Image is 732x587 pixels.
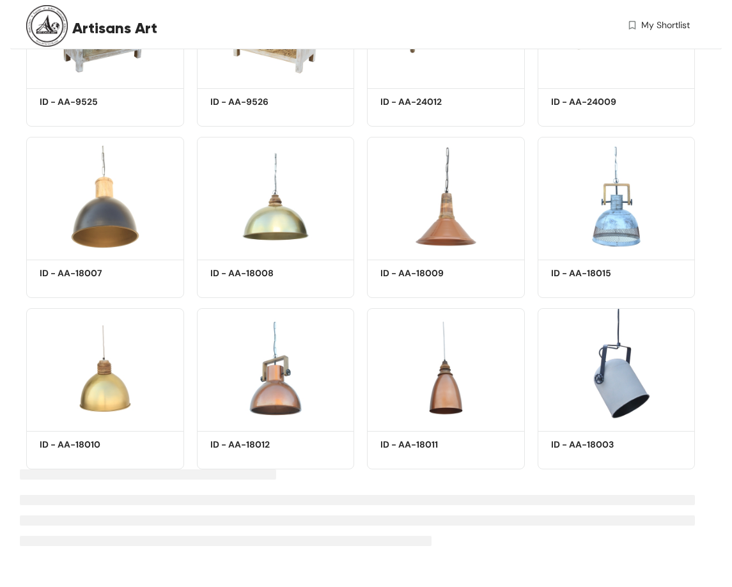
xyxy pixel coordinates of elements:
img: 743fd8b3-60e8-48e2-a25a-8c2511ec96b4 [538,308,696,427]
h5: ID - AA-18008 [210,267,319,280]
h5: ID - AA-18012 [210,438,319,451]
img: d1d4dce4-5a0e-435b-940e-f0c1ca47e445 [367,137,525,256]
h5: ID - AA-18003 [551,438,660,451]
img: 54e073ee-f513-45c4-9dfe-3faa235b4072 [197,137,355,256]
img: 8a074bf9-3906-455e-b77d-f9557dc3ede5 [26,137,184,256]
h5: ID - AA-9525 [40,95,148,109]
h5: ID - AA-18011 [380,438,489,451]
img: df3e4692-61ba-4ed4-bc5a-005b0277fcdf [538,137,696,256]
h5: ID - AA-24009 [551,95,660,109]
h5: ID - AA-9526 [210,95,319,109]
img: ed27aa28-3a35-43f9-9633-4f628ff658ec [367,308,525,427]
h5: ID - AA-18015 [551,267,660,280]
h5: ID - AA-18010 [40,438,148,451]
img: d1adea9d-0dbd-4cf0-be8f-412a186299e9 [26,308,184,427]
h5: ID - AA-24012 [380,95,489,109]
img: Buyer Portal [26,5,68,47]
h5: ID - AA-18009 [380,267,489,280]
img: 530b3761-bc98-41dd-8c75-a0d6f0aa47c1 [197,308,355,427]
img: wishlist [627,19,638,32]
span: Artisans Art [72,17,157,40]
h5: ID - AA-18007 [40,267,148,280]
span: My Shortlist [641,19,690,32]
